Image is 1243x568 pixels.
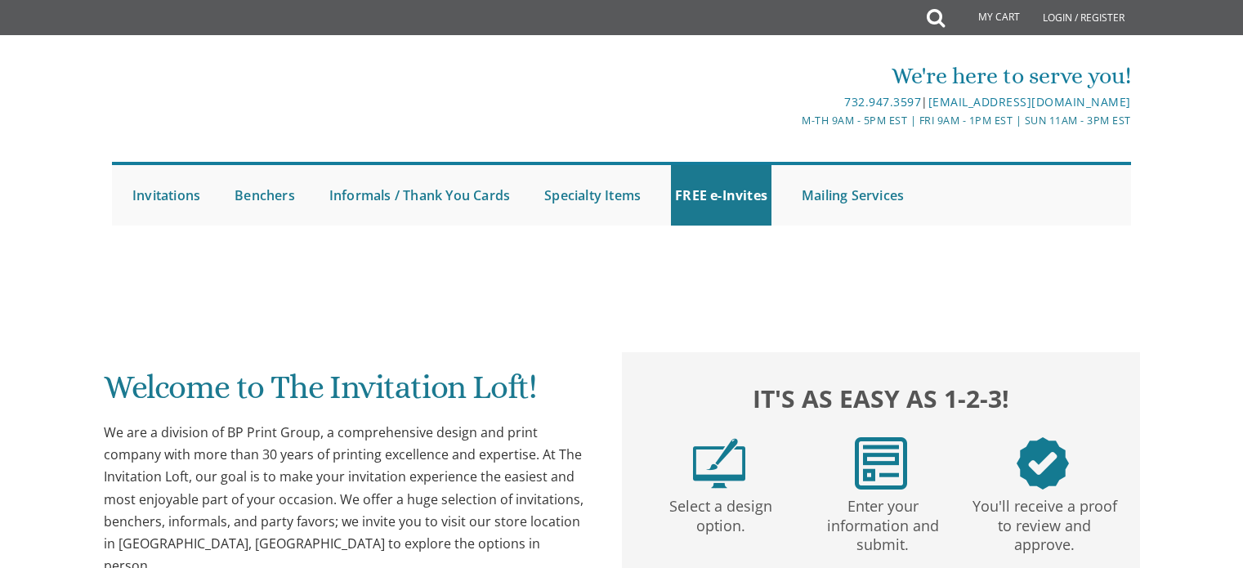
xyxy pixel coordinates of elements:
[671,165,771,226] a: FREE e-Invites
[805,490,960,555] p: Enter your information and submit.
[844,94,921,110] a: 732.947.3597
[943,2,1031,34] a: My Cart
[104,369,589,418] h1: Welcome to The Invitation Loft!
[855,437,907,490] img: step2.png
[453,60,1131,92] div: We're here to serve you!
[643,490,798,536] p: Select a design option.
[453,92,1131,112] div: |
[693,437,745,490] img: step1.png
[128,165,204,226] a: Invitations
[967,490,1122,555] p: You'll receive a proof to review and approve.
[798,165,908,226] a: Mailing Services
[540,165,645,226] a: Specialty Items
[638,380,1124,417] h2: It's as easy as 1-2-3!
[325,165,514,226] a: Informals / Thank You Cards
[230,165,299,226] a: Benchers
[928,94,1131,110] a: [EMAIL_ADDRESS][DOMAIN_NAME]
[1017,437,1069,490] img: step3.png
[453,112,1131,129] div: M-Th 9am - 5pm EST | Fri 9am - 1pm EST | Sun 11am - 3pm EST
